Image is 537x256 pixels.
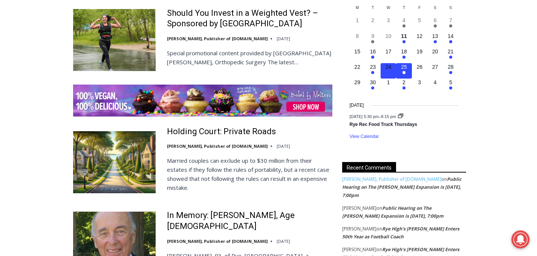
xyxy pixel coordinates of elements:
[370,79,376,85] time: 30
[277,143,290,149] time: [DATE]
[342,205,444,220] a: Public Hearing on The [PERSON_NAME] Expansion is [DATE], 7:00pm
[412,5,427,17] div: Friday
[427,79,443,94] button: 4
[167,48,332,67] p: Special promotional content provided by [GEOGRAPHIC_DATA] [PERSON_NAME], Orthopedic Surgery The l...
[412,79,427,94] button: 3
[449,56,452,59] em: Has events
[416,48,422,55] time: 19
[350,32,365,48] button: 8
[412,32,427,48] button: 12
[402,86,405,89] em: Has events
[350,102,364,109] time: [DATE]
[381,63,396,79] button: 24
[443,5,458,17] div: Sunday
[197,75,349,92] span: Intern @ [DOMAIN_NAME]
[416,64,422,70] time: 26
[277,36,290,41] time: [DATE]
[342,226,459,240] a: Rye High’s [PERSON_NAME] Enters 50th Year as Football Coach
[434,24,437,27] em: Has events
[427,17,443,32] button: 6 Has events
[342,246,376,253] span: [PERSON_NAME]
[73,131,156,193] img: Holding Court: Private Roads
[443,63,458,79] button: 28 Has events
[365,63,381,79] button: 23 Has events
[354,79,360,85] time: 29
[167,156,332,192] p: Married couples can exclude up to $30 million from their estates if they follow the rules of port...
[371,40,374,43] em: Has events
[381,114,396,119] span: 8:15 pm
[396,48,412,63] button: 18 Has events
[412,63,427,79] button: 26
[443,48,458,63] button: 21 Has events
[73,85,332,117] img: Baked by Melissa
[365,17,381,32] button: 2
[381,48,396,63] button: 17
[449,24,452,27] em: Has events
[418,17,421,23] time: 5
[372,17,375,23] time: 2
[365,48,381,63] button: 16 Has events
[386,33,392,39] time: 10
[432,64,438,70] time: 27
[402,56,405,59] em: Has events
[449,40,452,43] em: Has events
[350,114,379,119] span: [DATE] 5:30 pm
[448,64,454,70] time: 28
[350,48,365,63] button: 15
[370,48,376,55] time: 16
[342,162,396,172] span: Recent Comments
[350,122,417,128] a: Rye Rec Food Truck Thursdays
[365,5,381,17] div: Tuesday
[342,204,466,220] footer: on
[418,6,421,10] span: F
[342,225,466,241] footer: on
[350,114,397,119] time: –
[396,17,412,32] button: 4 Has events
[443,79,458,94] button: 5 Has events
[443,32,458,48] button: 14 Has events
[371,86,374,89] em: Has events
[387,17,390,23] time: 3
[412,17,427,32] button: 5
[342,175,466,200] footer: on
[0,76,76,94] a: Open Tues. - Sun. [PHONE_NUMBER]
[73,9,156,71] img: Should You Invest in a Weighted Vest? – Sponsored by White Plains Hospital
[448,48,454,55] time: 21
[387,6,390,10] span: W
[167,238,268,244] a: [PERSON_NAME], Publisher of [DOMAIN_NAME]
[350,79,365,94] button: 29
[372,6,374,10] span: T
[396,5,412,17] div: Thursday
[432,48,438,55] time: 20
[386,64,392,70] time: 24
[350,134,379,139] a: View Calendar
[381,5,396,17] div: Wednesday
[432,33,438,39] time: 13
[427,32,443,48] button: 13 Has events
[443,17,458,32] button: 7 Has events
[427,5,443,17] div: Saturday
[427,48,443,63] button: 20
[342,176,441,182] a: [PERSON_NAME], Publisher of [DOMAIN_NAME]
[365,79,381,94] button: 30 Has events
[449,79,452,85] time: 5
[418,79,421,85] time: 3
[402,24,405,27] em: Has events
[449,6,452,10] span: S
[78,47,111,90] div: "...watching a master [PERSON_NAME] chef prepare an omakase meal is fascinating dinner theater an...
[370,64,376,70] time: 23
[356,17,359,23] time: 1
[402,79,405,85] time: 2
[403,6,405,10] span: T
[434,6,436,10] span: S
[190,0,356,73] div: "We would have speakers with experience in local journalism speak to us about their experiences a...
[381,17,396,32] button: 3
[365,32,381,48] button: 9 Has events
[434,17,437,23] time: 6
[350,63,365,79] button: 22
[356,6,359,10] span: M
[342,205,376,211] span: [PERSON_NAME]
[350,5,365,17] div: Monday
[401,64,407,70] time: 25
[356,33,359,39] time: 8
